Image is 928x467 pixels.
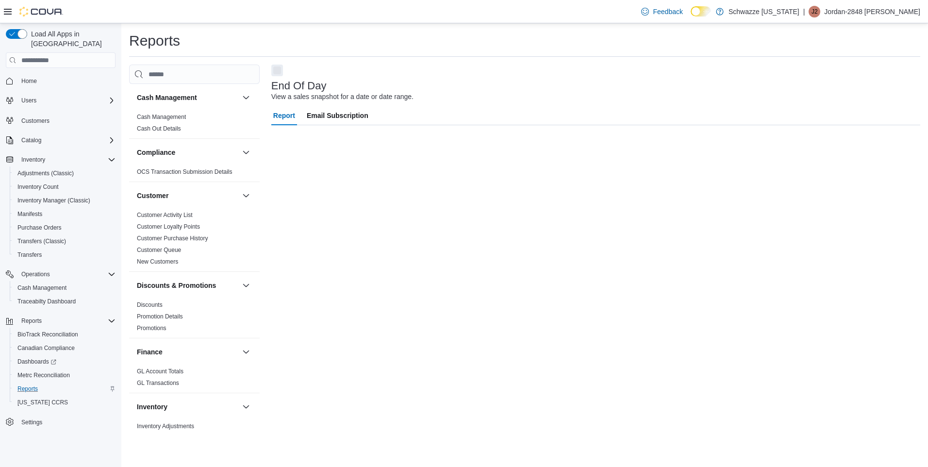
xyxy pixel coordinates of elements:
[14,222,116,233] span: Purchase Orders
[14,282,116,294] span: Cash Management
[14,356,116,367] span: Dashboards
[14,249,46,261] a: Transfers
[137,367,183,375] span: GL Account Totals
[137,434,216,442] span: Inventory by Product Historical
[137,234,208,242] span: Customer Purchase History
[17,134,45,146] button: Catalog
[137,125,181,132] a: Cash Out Details
[14,356,60,367] a: Dashboards
[17,416,116,428] span: Settings
[14,342,79,354] a: Canadian Compliance
[17,134,116,146] span: Catalog
[17,115,53,127] a: Customers
[17,210,42,218] span: Manifests
[137,324,166,332] span: Promotions
[17,75,41,87] a: Home
[137,379,179,387] span: GL Transactions
[17,284,66,292] span: Cash Management
[14,369,116,381] span: Metrc Reconciliation
[129,166,260,182] div: Compliance
[271,80,327,92] h3: End Of Day
[129,31,180,50] h1: Reports
[10,180,119,194] button: Inventory Count
[2,113,119,127] button: Customers
[240,190,252,201] button: Customer
[17,154,49,166] button: Inventory
[14,181,116,193] span: Inventory Count
[729,6,799,17] p: Schwazze [US_STATE]
[21,136,41,144] span: Catalog
[137,258,178,265] a: New Customers
[2,314,119,328] button: Reports
[137,168,232,176] span: OCS Transaction Submission Details
[2,153,119,167] button: Inventory
[307,106,368,125] span: Email Subscription
[137,246,181,254] span: Customer Queue
[14,167,78,179] a: Adjustments (Classic)
[14,208,116,220] span: Manifests
[809,6,820,17] div: Jordan-2848 Garcia
[14,249,116,261] span: Transfers
[17,183,59,191] span: Inventory Count
[137,168,232,175] a: OCS Transaction Submission Details
[14,195,94,206] a: Inventory Manager (Classic)
[137,148,238,157] button: Compliance
[137,325,166,332] a: Promotions
[137,313,183,320] a: Promotion Details
[240,280,252,291] button: Discounts & Promotions
[653,7,682,17] span: Feedback
[17,224,62,232] span: Purchase Orders
[14,222,66,233] a: Purchase Orders
[19,7,63,17] img: Cova
[27,29,116,49] span: Load All Apps in [GEOGRAPHIC_DATA]
[14,296,116,307] span: Traceabilty Dashboard
[137,347,238,357] button: Finance
[137,422,194,430] span: Inventory Adjustments
[129,366,260,393] div: Finance
[137,402,238,412] button: Inventory
[10,295,119,308] button: Traceabilty Dashboard
[6,70,116,454] nav: Complex example
[137,113,186,121] span: Cash Management
[10,207,119,221] button: Manifests
[137,212,193,218] a: Customer Activity List
[14,397,116,408] span: Washington CCRS
[240,401,252,413] button: Inventory
[17,251,42,259] span: Transfers
[137,191,238,200] button: Customer
[21,317,42,325] span: Reports
[803,6,805,17] p: |
[137,235,208,242] a: Customer Purchase History
[17,75,116,87] span: Home
[137,423,194,430] a: Inventory Adjustments
[137,301,163,309] span: Discounts
[137,191,168,200] h3: Customer
[137,402,167,412] h3: Inventory
[17,417,46,428] a: Settings
[691,6,711,17] input: Dark Mode
[17,268,116,280] span: Operations
[129,111,260,138] div: Cash Management
[2,415,119,429] button: Settings
[17,268,54,280] button: Operations
[17,197,90,204] span: Inventory Manager (Classic)
[10,248,119,262] button: Transfers
[129,299,260,338] div: Discounts & Promotions
[14,195,116,206] span: Inventory Manager (Classic)
[14,342,116,354] span: Canadian Compliance
[10,167,119,180] button: Adjustments (Classic)
[17,95,116,106] span: Users
[137,247,181,253] a: Customer Queue
[10,382,119,396] button: Reports
[240,92,252,103] button: Cash Management
[240,147,252,158] button: Compliance
[137,301,163,308] a: Discounts
[137,93,197,102] h3: Cash Management
[14,369,74,381] a: Metrc Reconciliation
[2,94,119,107] button: Users
[10,341,119,355] button: Canadian Compliance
